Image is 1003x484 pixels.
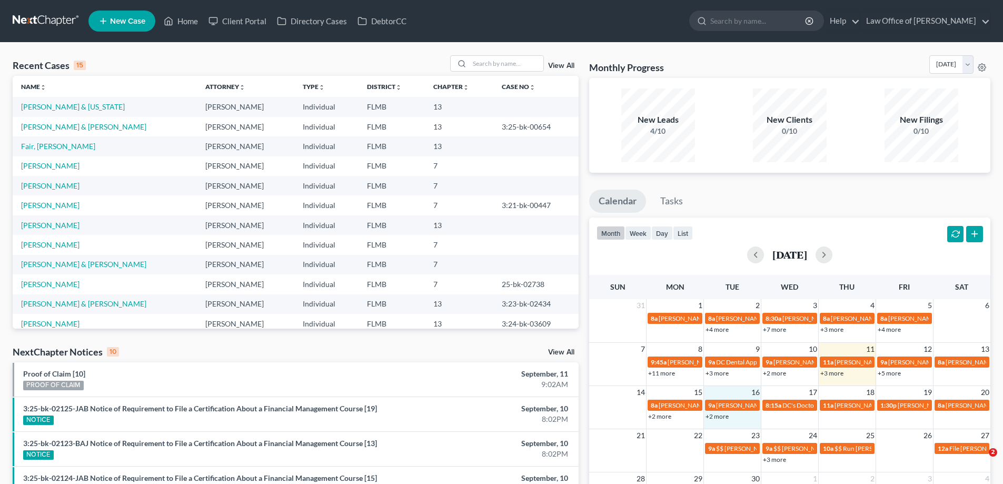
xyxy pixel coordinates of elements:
[205,83,245,91] a: Attorneyunfold_more
[763,369,786,377] a: +2 more
[463,84,469,91] i: unfold_more
[823,358,833,366] span: 11a
[820,325,843,333] a: +3 more
[21,260,146,269] a: [PERSON_NAME] & [PERSON_NAME]
[272,12,352,31] a: Directory Cases
[938,401,945,409] span: 8a
[693,429,703,442] span: 22
[880,314,887,322] span: 8a
[823,401,833,409] span: 11a
[359,195,425,215] td: FLMB
[621,114,695,126] div: New Leads
[651,358,667,366] span: 9:45a
[589,61,664,74] h3: Monthly Progress
[425,176,493,195] td: 7
[425,195,493,215] td: 7
[773,445,893,452] span: $$ [PERSON_NAME] owes a check $375.00
[548,62,574,70] a: View All
[239,84,245,91] i: unfold_more
[899,282,910,291] span: Fri
[865,386,876,399] span: 18
[610,282,625,291] span: Sun
[158,12,203,31] a: Home
[648,369,675,377] a: +11 more
[880,401,897,409] span: 1:30p
[23,416,54,425] div: NOTICE
[425,215,493,235] td: 13
[197,274,294,294] td: [PERSON_NAME]
[294,255,359,274] td: Individual
[425,235,493,254] td: 7
[21,221,80,230] a: [PERSON_NAME]
[359,294,425,314] td: FLMB
[835,445,946,452] span: $$ Run [PERSON_NAME] payment $400
[21,122,146,131] a: [PERSON_NAME] & [PERSON_NAME]
[922,429,933,442] span: 26
[716,314,766,322] span: [PERSON_NAME]
[433,83,469,91] a: Chapterunfold_more
[766,314,781,322] span: 8:30a
[21,142,95,151] a: Fair, [PERSON_NAME]
[359,314,425,333] td: FLMB
[835,401,884,409] span: [PERSON_NAME]
[927,299,933,312] span: 5
[697,299,703,312] span: 1
[21,83,46,91] a: Nameunfold_more
[766,445,772,452] span: 9a
[493,314,579,333] td: 3:24-bk-03609
[21,201,80,210] a: [PERSON_NAME]
[197,117,294,136] td: [PERSON_NAME]
[938,358,945,366] span: 8a
[425,314,493,333] td: 13
[659,401,765,409] span: [PERSON_NAME] [PHONE_NUMBER]
[359,235,425,254] td: FLMB
[13,59,86,72] div: Recent Cases
[74,61,86,70] div: 15
[197,156,294,176] td: [PERSON_NAME]
[808,343,818,355] span: 10
[13,345,119,358] div: NextChapter Notices
[753,114,827,126] div: New Clients
[589,190,646,213] a: Calendar
[425,255,493,274] td: 7
[21,240,80,249] a: [PERSON_NAME]
[640,343,646,355] span: 7
[922,386,933,399] span: 19
[831,314,937,322] span: [PERSON_NAME] [PHONE_NUMBER]
[766,401,781,409] span: 8:15a
[470,56,543,71] input: Search by name...
[808,386,818,399] span: 17
[40,84,46,91] i: unfold_more
[782,314,945,322] span: [PERSON_NAME] & [PERSON_NAME] [PHONE_NUMBER]
[825,12,860,31] a: Help
[23,439,377,448] a: 3:25-bk-02123-BAJ Notice of Requirement to File a Certification About a Financial Management Cour...
[938,445,948,452] span: 12a
[203,12,272,31] a: Client Portal
[651,401,658,409] span: 8a
[548,349,574,356] a: View All
[425,136,493,156] td: 13
[110,17,145,25] span: New Case
[635,386,646,399] span: 14
[493,117,579,136] td: 3:25-bk-00654
[750,429,761,442] span: 23
[766,358,772,366] span: 9a
[635,299,646,312] span: 31
[754,299,761,312] span: 2
[359,136,425,156] td: FLMB
[294,235,359,254] td: Individual
[21,280,80,289] a: [PERSON_NAME]
[668,358,767,366] span: [PERSON_NAME] coming in for 341
[197,176,294,195] td: [PERSON_NAME]
[197,136,294,156] td: [PERSON_NAME]
[393,369,568,379] div: September, 11
[197,215,294,235] td: [PERSON_NAME]
[716,445,812,452] span: $$ [PERSON_NAME] last payment?
[21,319,80,328] a: [PERSON_NAME]
[197,97,294,116] td: [PERSON_NAME]
[808,429,818,442] span: 24
[319,84,325,91] i: unfold_more
[673,226,693,240] button: list
[888,358,978,366] span: [PERSON_NAME] paying $500??
[885,114,958,126] div: New Filings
